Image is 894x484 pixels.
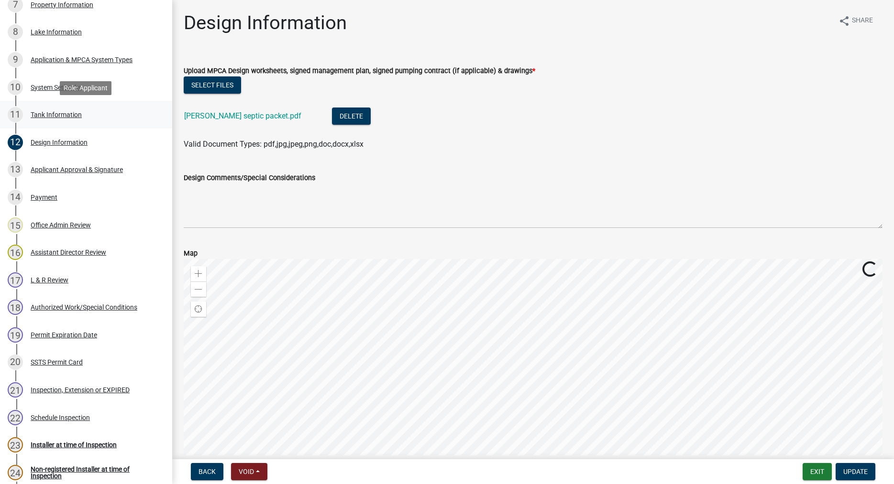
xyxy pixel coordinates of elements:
span: Share [852,15,873,27]
button: shareShare [831,11,881,30]
div: Non-registered Installer at time of Inspection [31,466,157,479]
div: Zoom in [191,266,206,281]
div: 16 [8,245,23,260]
div: Assistant Director Review [31,249,106,256]
button: Update [836,463,875,480]
a: [PERSON_NAME] septic packet.pdf [184,111,301,120]
span: Void [239,468,254,475]
label: Design Comments/Special Considerations [184,175,315,182]
div: Authorized Work/Special Conditions [31,304,137,311]
span: Update [843,468,868,475]
div: Permit Expiration Date [31,332,97,338]
i: share [839,15,850,27]
div: Find my location [191,301,206,317]
div: 22 [8,410,23,425]
div: 18 [8,300,23,315]
div: 9 [8,52,23,67]
button: Back [191,463,223,480]
div: Tank Information [31,111,82,118]
div: Office Admin Review [31,222,91,228]
div: Payment [31,194,57,201]
button: Select files [184,76,241,94]
label: Upload MPCA Design worksheets, signed management plan, signed pumping contract (if applicable) & ... [184,68,535,75]
div: Design Information [31,139,88,146]
div: SSTS Permit Card [31,359,83,366]
div: 23 [8,437,23,452]
div: 13 [8,162,23,177]
div: 19 [8,327,23,343]
div: Zoom out [191,281,206,297]
button: Void [231,463,267,480]
div: 14 [8,190,23,205]
div: 10 [8,80,23,95]
div: 24 [8,465,23,480]
div: Applicant Approval & Signature [31,166,123,173]
button: Exit [803,463,832,480]
div: 11 [8,107,23,122]
div: Lake Information [31,29,82,35]
div: Property Information [31,1,93,8]
div: 20 [8,355,23,370]
div: 17 [8,272,23,288]
div: 15 [8,217,23,233]
h1: Design Information [184,11,347,34]
div: System Setbacks [31,84,81,91]
div: 12 [8,135,23,150]
wm-modal-confirm: Delete Document [332,112,371,121]
div: Inspection, Extension or EXPIRED [31,387,130,393]
label: Map [184,250,198,257]
div: Schedule Inspection [31,414,90,421]
div: Application & MPCA System Types [31,56,132,63]
div: 8 [8,24,23,40]
div: 21 [8,382,23,398]
div: Role: Applicant [60,81,111,95]
div: L & R Review [31,277,68,283]
span: Back [199,468,216,475]
div: Installer at time of Inspection [31,441,117,448]
span: Valid Document Types: pdf,jpg,jpeg,png,doc,docx,xlsx [184,140,364,149]
button: Delete [332,108,371,125]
